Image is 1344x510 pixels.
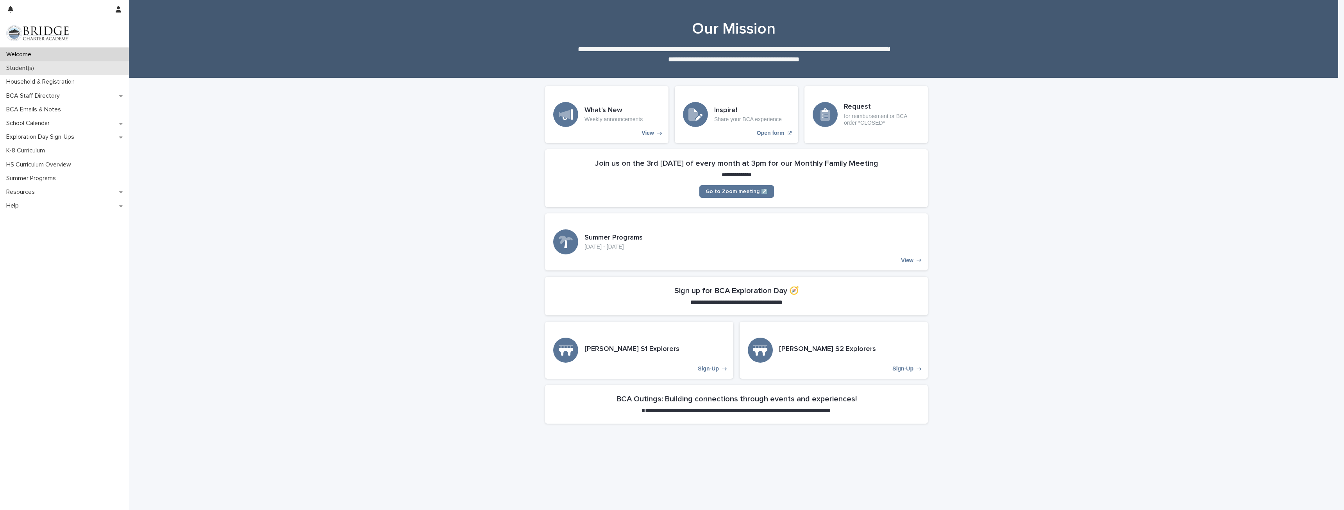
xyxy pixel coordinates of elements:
h3: Summer Programs [584,234,643,242]
a: View [545,213,928,270]
p: Resources [3,188,41,196]
h2: Sign up for BCA Exploration Day 🧭 [674,286,799,295]
h1: Our Mission [542,20,925,38]
a: View [545,86,668,143]
p: Share your BCA experience [714,116,782,123]
p: Sign-Up [698,365,719,372]
h2: Join us on the 3rd [DATE] of every month at 3pm for our Monthly Family Meeting [595,159,878,168]
p: View [901,257,913,264]
h3: Request [844,103,920,111]
p: K-8 Curriculum [3,147,51,154]
p: School Calendar [3,120,56,127]
p: Household & Registration [3,78,81,86]
p: [DATE] - [DATE] [584,243,643,250]
p: BCA Staff Directory [3,92,66,100]
p: Open form [757,130,785,136]
h3: [PERSON_NAME] S1 Explorers [584,345,679,354]
h2: BCA Outings: Building connections through events and experiences! [617,394,857,404]
p: HS Curriculum Overview [3,161,77,168]
span: Go to Zoom meeting ↗️ [706,189,768,194]
a: Go to Zoom meeting ↗️ [699,185,774,198]
p: Welcome [3,51,38,58]
p: Student(s) [3,64,40,72]
p: BCA Emails & Notes [3,106,67,113]
a: Sign-Up [740,322,928,379]
p: Sign-Up [892,365,913,372]
a: Open form [675,86,798,143]
p: Summer Programs [3,175,62,182]
h3: What's New [584,106,643,115]
h3: [PERSON_NAME] S2 Explorers [779,345,876,354]
p: Help [3,202,25,209]
h3: Inspire! [714,106,782,115]
img: V1C1m3IdTEidaUdm9Hs0 [6,25,69,41]
p: Weekly announcements [584,116,643,123]
p: Exploration Day Sign-Ups [3,133,80,141]
p: for reimbursement or BCA order *CLOSED* [844,113,920,126]
a: Sign-Up [545,322,733,379]
p: View [642,130,654,136]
